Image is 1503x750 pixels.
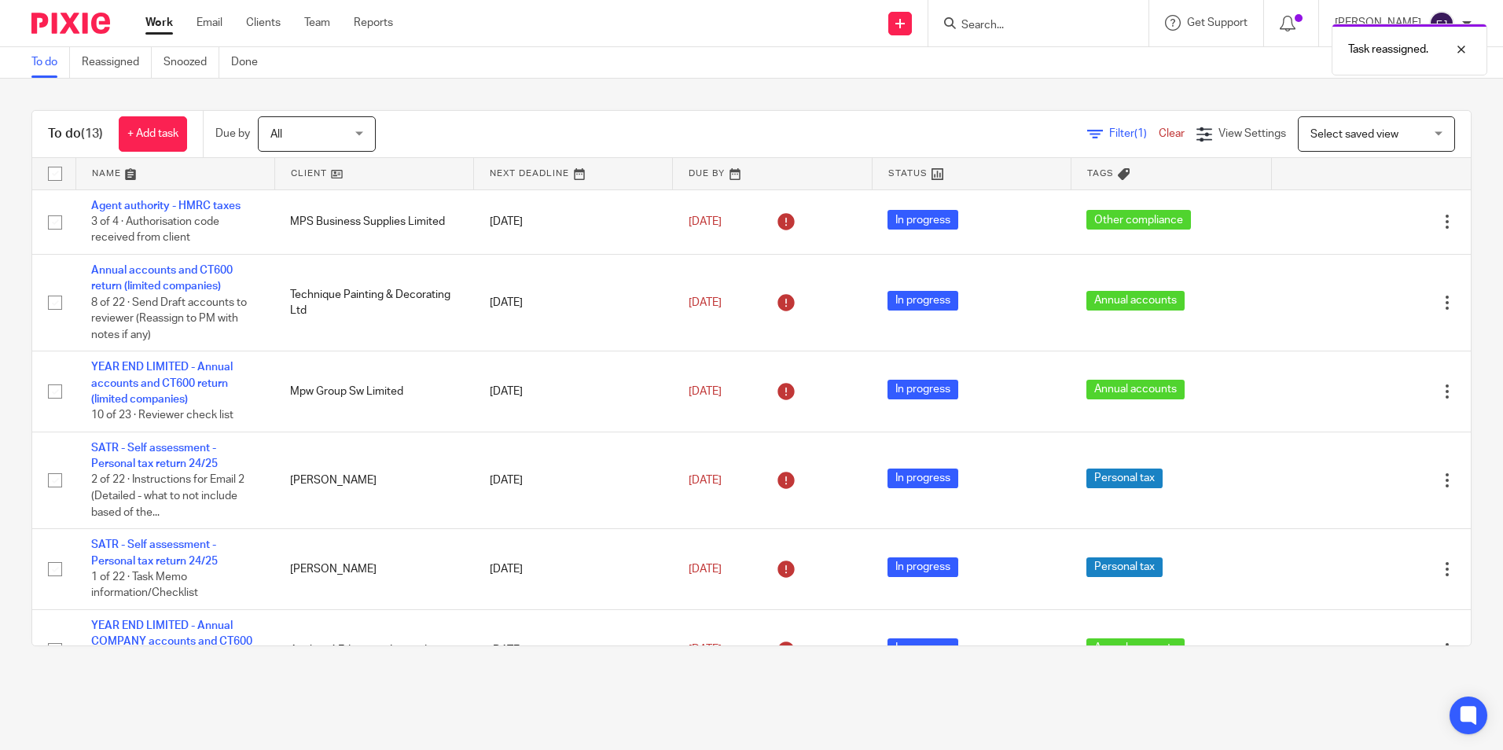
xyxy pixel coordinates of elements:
img: svg%3E [1429,11,1454,36]
p: Task reassigned. [1348,42,1428,57]
td: [DATE] [474,189,673,254]
span: In progress [887,291,958,311]
a: YEAR END LIMITED - Annual accounts and CT600 return (limited companies) [91,362,233,405]
span: [DATE] [689,386,722,397]
a: Team [304,15,330,31]
span: All [270,129,282,140]
span: 10 of 23 · Reviewer check list [91,410,233,421]
td: [PERSON_NAME] [274,432,473,528]
span: Filter [1109,128,1159,139]
a: YEAR END LIMITED - Annual COMPANY accounts and CT600 return [91,620,252,664]
td: Technique Painting & Decorating Ltd [274,254,473,351]
span: Personal tax [1086,557,1163,577]
td: Mpw Group Sw Limited [274,351,473,432]
td: [DATE] [474,254,673,351]
span: (13) [81,127,103,140]
a: Done [231,47,270,78]
span: Annual accounts [1086,380,1185,399]
td: [PERSON_NAME] [274,529,473,610]
span: 1 of 22 · Task Memo information/Checklist [91,572,198,599]
span: Tags [1087,169,1114,178]
span: In progress [887,557,958,577]
a: Email [197,15,222,31]
span: Annual accounts [1086,638,1185,658]
span: [DATE] [689,645,722,656]
span: [DATE] [689,297,722,308]
span: 3 of 4 · Authorisation code received from client [91,216,219,244]
td: [DATE] [474,351,673,432]
td: Angling 4 Education Limited [274,609,473,690]
span: 2 of 22 · Instructions for Email 2 (Detailed - what to not include based of the... [91,475,244,518]
span: In progress [887,210,958,230]
span: [DATE] [689,216,722,227]
a: Reassigned [82,47,152,78]
a: Clients [246,15,281,31]
span: In progress [887,469,958,488]
a: To do [31,47,70,78]
td: [DATE] [474,529,673,610]
a: Reports [354,15,393,31]
td: [DATE] [474,609,673,690]
span: [DATE] [689,475,722,486]
p: Due by [215,126,250,142]
a: Annual accounts and CT600 return (limited companies) [91,265,233,292]
td: MPS Business Supplies Limited [274,189,473,254]
span: [DATE] [689,564,722,575]
span: Annual accounts [1086,291,1185,311]
a: SATR - Self assessment - Personal tax return 24/25 [91,443,218,469]
a: Clear [1159,128,1185,139]
span: Select saved view [1310,129,1398,140]
span: 8 of 22 · Send Draft accounts to reviewer (Reassign to PM with notes if any) [91,297,247,340]
a: Agent authority - HMRC taxes [91,200,241,211]
span: In progress [887,638,958,658]
a: + Add task [119,116,187,152]
td: [DATE] [474,432,673,528]
a: Snoozed [164,47,219,78]
span: Other compliance [1086,210,1191,230]
a: Work [145,15,173,31]
h1: To do [48,126,103,142]
img: Pixie [31,13,110,34]
span: View Settings [1218,128,1286,139]
a: SATR - Self assessment - Personal tax return 24/25 [91,539,218,566]
span: Personal tax [1086,469,1163,488]
span: In progress [887,380,958,399]
span: (1) [1134,128,1147,139]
